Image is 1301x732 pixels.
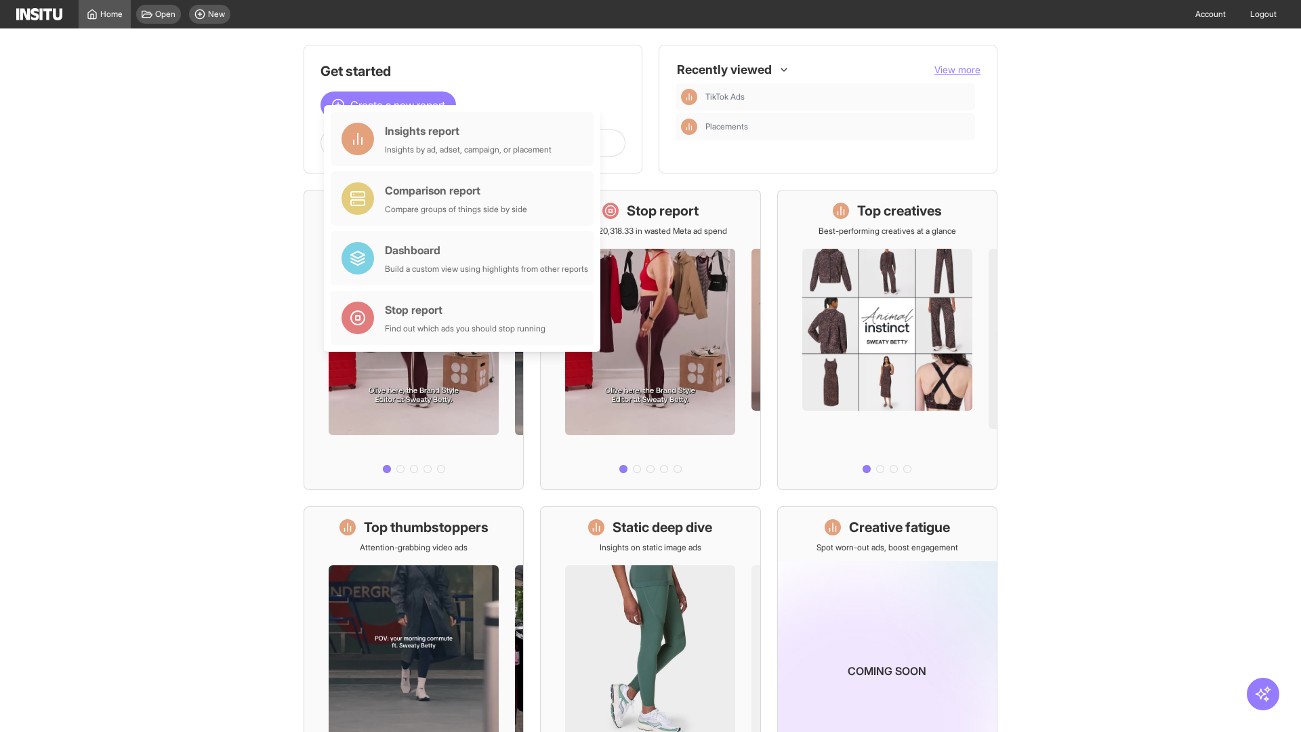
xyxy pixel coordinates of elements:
[681,119,697,135] div: Insights
[934,63,980,77] button: View more
[385,242,588,258] div: Dashboard
[705,91,745,102] span: TikTok Ads
[681,89,697,105] div: Insights
[705,91,970,102] span: TikTok Ads
[705,121,748,132] span: Placements
[777,190,997,490] a: Top creativesBest-performing creatives at a glance
[705,121,970,132] span: Placements
[385,144,552,155] div: Insights by ad, adset, campaign, or placement
[321,91,456,119] button: Create a new report
[385,182,527,199] div: Comparison report
[385,323,545,334] div: Find out which ads you should stop running
[613,518,712,537] h1: Static deep dive
[208,9,225,20] span: New
[350,97,445,113] span: Create a new report
[360,542,468,553] p: Attention-grabbing video ads
[385,123,552,139] div: Insights report
[574,226,727,237] p: Save £20,318.33 in wasted Meta ad spend
[155,9,175,20] span: Open
[600,542,701,553] p: Insights on static image ads
[385,302,545,318] div: Stop report
[304,190,524,490] a: What's live nowSee all active ads instantly
[934,64,980,75] span: View more
[16,8,62,20] img: Logo
[385,204,527,215] div: Compare groups of things side by side
[321,62,625,81] h1: Get started
[627,201,699,220] h1: Stop report
[857,201,942,220] h1: Top creatives
[100,9,123,20] span: Home
[385,264,588,274] div: Build a custom view using highlights from other reports
[819,226,956,237] p: Best-performing creatives at a glance
[364,518,489,537] h1: Top thumbstoppers
[540,190,760,490] a: Stop reportSave £20,318.33 in wasted Meta ad spend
